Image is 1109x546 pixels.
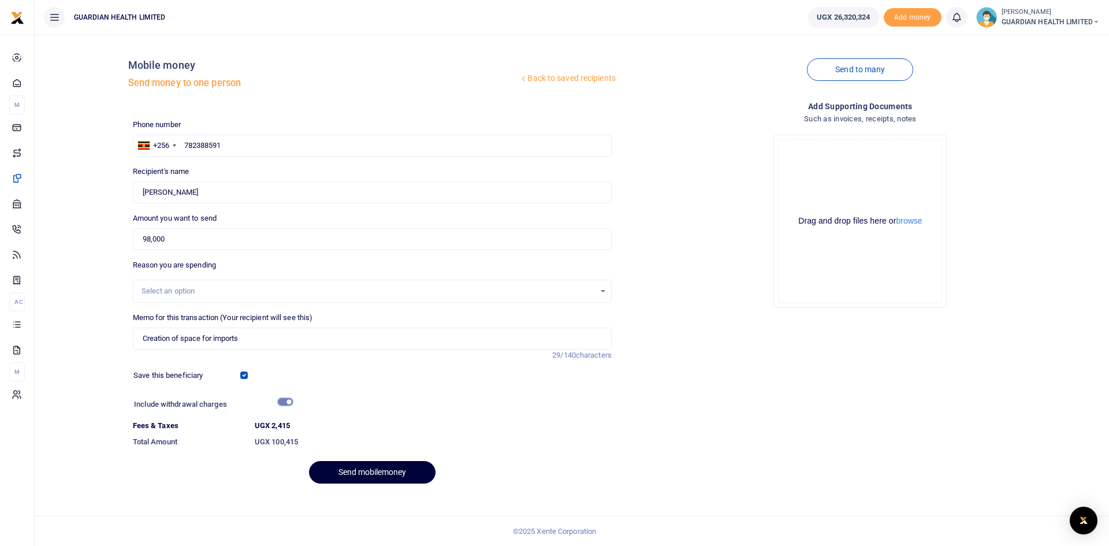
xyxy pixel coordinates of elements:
[9,95,25,114] li: M
[807,58,913,81] a: Send to many
[976,7,997,28] img: profile-user
[10,11,24,25] img: logo-small
[133,181,612,203] input: Loading name...
[133,437,245,447] h6: Total Amount
[884,12,941,21] a: Add money
[133,259,216,271] label: Reason you are spending
[133,228,612,250] input: UGX
[576,351,612,359] span: characters
[309,461,436,484] button: Send mobilemoney
[133,135,612,157] input: Enter phone number
[133,166,189,177] label: Recipient's name
[255,437,612,447] h6: UGX 100,415
[255,420,290,432] label: UGX 2,415
[134,400,287,409] h6: Include withdrawal charges
[10,13,24,21] a: logo-small logo-large logo-large
[128,420,250,432] dt: Fees & Taxes
[133,213,217,224] label: Amount you want to send
[803,7,883,28] li: Wallet ballance
[621,113,1100,125] h4: Such as invoices, receipts, notes
[552,351,576,359] span: 29/140
[779,216,941,226] div: Drag and drop files here or
[133,119,181,131] label: Phone number
[1070,507,1097,534] div: Open Intercom Messenger
[519,68,616,89] a: Back to saved recipients
[976,7,1100,28] a: profile-user [PERSON_NAME] GUARDIAN HEALTH LIMITED
[128,59,519,72] h4: Mobile money
[153,140,169,151] div: +256
[128,77,519,89] h5: Send money to one person
[884,8,941,27] li: Toup your wallet
[9,292,25,311] li: Ac
[817,12,870,23] span: UGX 26,320,324
[69,12,170,23] span: GUARDIAN HEALTH LIMITED
[621,100,1100,113] h4: Add supporting Documents
[884,8,941,27] span: Add money
[1002,17,1100,27] span: GUARDIAN HEALTH LIMITED
[133,135,180,156] div: Uganda: +256
[9,362,25,381] li: M
[133,312,313,324] label: Memo for this transaction (Your recipient will see this)
[773,135,947,308] div: File Uploader
[1002,8,1100,17] small: [PERSON_NAME]
[133,328,612,350] input: Enter extra information
[808,7,879,28] a: UGX 26,320,324
[133,370,203,381] label: Save this beneficiary
[896,217,922,225] button: browse
[142,285,595,297] div: Select an option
